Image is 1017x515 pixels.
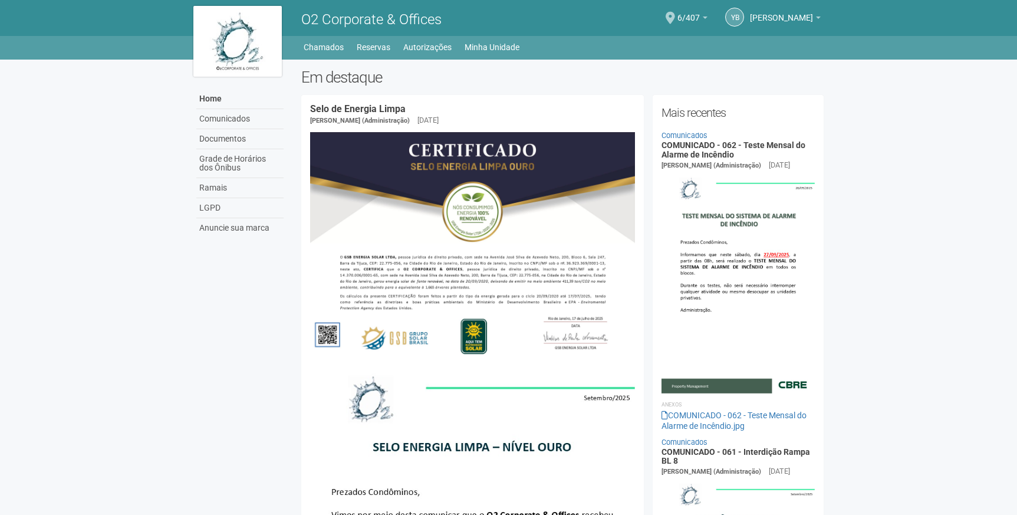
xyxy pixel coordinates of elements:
[403,39,452,55] a: Autorizações
[193,6,282,77] img: logo.jpg
[196,198,284,218] a: LGPD
[304,39,344,55] a: Chamados
[750,2,813,22] span: Yuri Barbosa
[465,39,519,55] a: Minha Unidade
[661,468,761,475] span: [PERSON_NAME] (Administração)
[417,115,439,126] div: [DATE]
[677,15,707,24] a: 6/407
[310,103,406,114] a: Selo de Energia Limpa
[196,129,284,149] a: Documentos
[310,117,410,124] span: [PERSON_NAME] (Administração)
[769,466,790,477] div: [DATE]
[196,218,284,238] a: Anuncie sua marca
[769,160,790,170] div: [DATE]
[750,15,821,24] a: [PERSON_NAME]
[661,447,810,465] a: COMUNICADO - 061 - Interdição Rampa BL 8
[661,131,707,140] a: Comunicados
[677,2,700,22] span: 6/407
[196,109,284,129] a: Comunicados
[661,438,707,447] a: Comunicados
[661,140,805,159] a: COMUNICADO - 062 - Teste Mensal do Alarme de Incêndio
[357,39,390,55] a: Reservas
[301,68,824,86] h2: Em destaque
[725,8,744,27] a: YB
[196,89,284,109] a: Home
[661,411,807,431] a: COMUNICADO - 062 - Teste Mensal do Alarme de Incêndio.jpg
[301,11,442,28] span: O2 Corporate & Offices
[196,149,284,178] a: Grade de Horários dos Ônibus
[196,178,284,198] a: Ramais
[661,104,815,122] h2: Mais recentes
[661,399,815,410] li: Anexos
[310,132,635,362] img: COMUNICADO%20-%20054%20-%20Selo%20de%20Energia%20Limpa%20-%20P%C3%A1g.%202.jpg
[661,162,761,169] span: [PERSON_NAME] (Administração)
[661,171,815,393] img: COMUNICADO%20-%20062%20-%20Teste%20Mensal%20do%20Alarme%20de%20Inc%C3%AAndio.jpg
